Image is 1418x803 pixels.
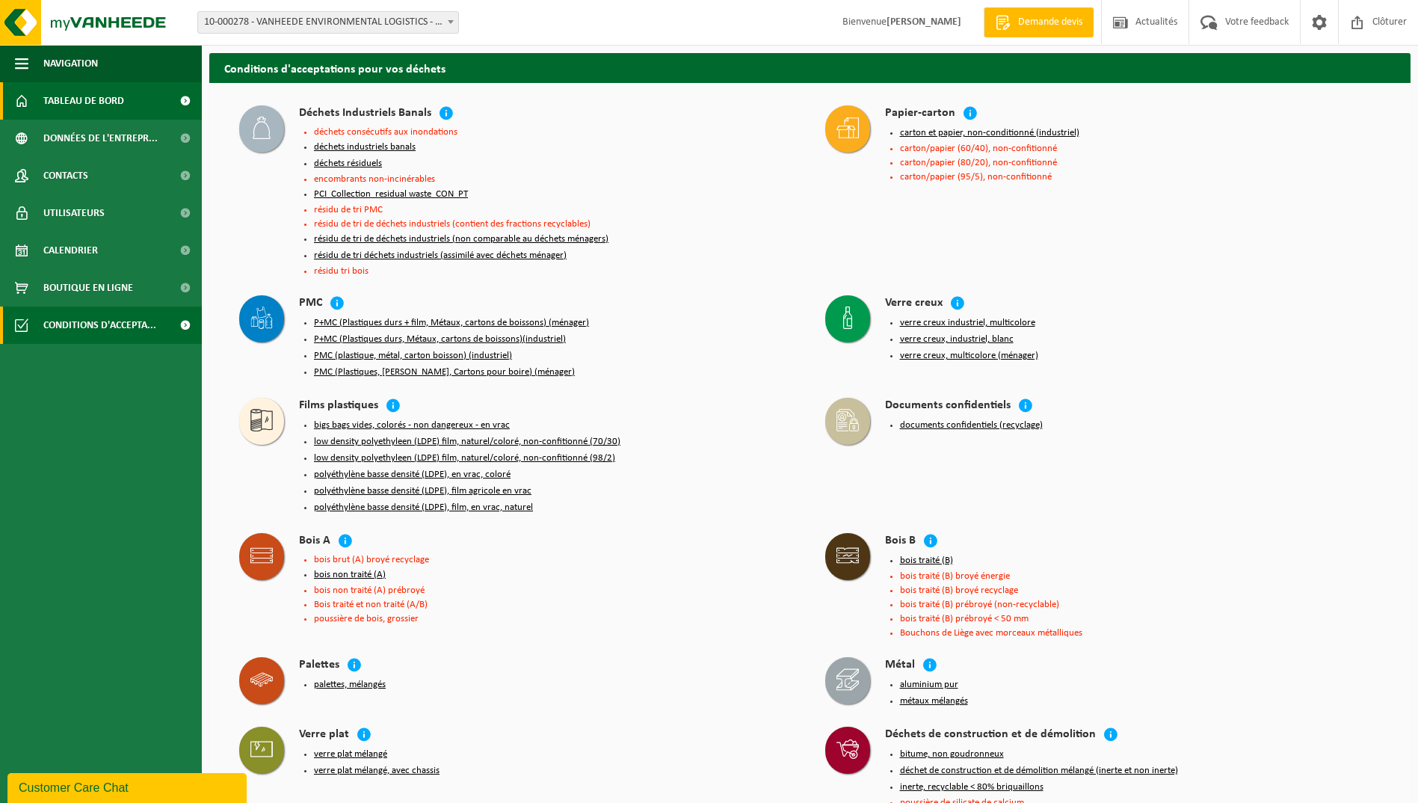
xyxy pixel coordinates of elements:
button: bois non traité (A) [314,569,386,581]
button: documents confidentiels (recyclage) [900,419,1043,431]
button: bois traité (B) [900,555,953,567]
button: verre creux, industriel, blanc [900,333,1014,345]
button: verre plat mélangé [314,748,387,760]
h4: Films plastiques [299,398,378,415]
li: résidu de tri PMC [314,205,795,215]
button: métaux mélangés [900,695,968,707]
span: Contacts [43,157,88,194]
button: P+MC (Plastiques durs + film, Métaux, cartons de boissons) (ménager) [314,317,589,329]
h4: Verre creux [885,295,943,313]
h4: Métal [885,657,915,674]
li: poussière de bois, grossier [314,614,795,624]
li: résidu tri bois [314,266,795,276]
button: polyéthylène basse densité (LDPE), film agricole en vrac [314,485,531,497]
button: verre creux industriel, multicolore [900,317,1035,329]
li: bois traité (B) prébroyé < 50 mm [900,614,1381,624]
li: Bois traité et non traité (A/B) [314,600,795,609]
span: Boutique en ligne [43,269,133,307]
strong: [PERSON_NAME] [887,16,961,28]
h4: Verre plat [299,727,349,744]
button: inerte, recyclable < 80% briquaillons [900,781,1044,793]
h4: Palettes [299,657,339,674]
button: résidu de tri de déchets industriels (non comparable au déchets ménagers) [314,233,608,245]
h4: Bois B [885,533,916,550]
button: carton et papier, non-conditionné (industriel) [900,127,1079,139]
li: Bouchons de Liège avec morceaux métalliques [900,628,1381,638]
button: PCI_Collection_residual waste_CON_PT [314,188,468,200]
h4: Bois A [299,533,330,550]
span: 10-000278 - VANHEEDE ENVIRONMENTAL LOGISTICS - QUEVY - QUÉVY-LE-GRAND [198,12,458,33]
button: P+MC (Plastiques durs, Métaux, cartons de boissons)(industriel) [314,333,566,345]
button: palettes, mélangés [314,679,386,691]
button: polyéthylène basse densité (LDPE), film, en vrac, naturel [314,502,533,514]
button: PMC (plastique, métal, carton boisson) (industriel) [314,350,512,362]
button: aluminium pur [900,679,958,691]
button: verre creux, multicolore (ménager) [900,350,1038,362]
li: résidu de tri de déchets industriels (contient des fractions recyclables) [314,219,795,229]
button: bitume, non goudronneux [900,748,1004,760]
button: déchets industriels banals [314,141,416,153]
h4: Documents confidentiels [885,398,1011,415]
button: low density polyethyleen (LDPE) film, naturel/coloré, non-confitionné (70/30) [314,436,620,448]
button: PMC (Plastiques, [PERSON_NAME], Cartons pour boire) (ménager) [314,366,575,378]
button: déchets résiduels [314,158,382,170]
li: bois traité (B) broyé recyclage [900,585,1381,595]
button: bigs bags vides, colorés - non dangereux - en vrac [314,419,510,431]
button: polyéthylène basse densité (LDPE), en vrac, coloré [314,469,511,481]
span: Demande devis [1014,15,1086,30]
li: bois non traité (A) prébroyé [314,585,795,595]
span: Utilisateurs [43,194,105,232]
h4: Papier-carton [885,105,955,123]
button: résidu de tri déchets industriels (assimilé avec déchets ménager) [314,250,567,262]
h4: Déchets Industriels Banals [299,105,431,123]
span: 10-000278 - VANHEEDE ENVIRONMENTAL LOGISTICS - QUEVY - QUÉVY-LE-GRAND [197,11,459,34]
span: Données de l'entrepr... [43,120,158,157]
button: low density polyethyleen (LDPE) film, naturel/coloré, non-confitionné (98/2) [314,452,615,464]
h2: Conditions d'acceptations pour vos déchets [209,53,1411,82]
iframe: chat widget [7,770,250,803]
li: bois traité (B) broyé énergie [900,571,1381,581]
li: déchets consécutifs aux inondations [314,127,795,137]
li: encombrants non-incinérables [314,174,795,184]
li: carton/papier (60/40), non-confitionné [900,144,1381,153]
li: bois brut (A) broyé recyclage [314,555,795,564]
h4: PMC [299,295,322,313]
span: Calendrier [43,232,98,269]
li: bois traité (B) prébroyé (non-recyclable) [900,600,1381,609]
h4: Déchets de construction et de démolition [885,727,1096,744]
button: déchet de construction et de démolition mélangé (inerte et non inerte) [900,765,1178,777]
a: Demande devis [984,7,1094,37]
li: carton/papier (80/20), non-confitionné [900,158,1381,167]
span: Tableau de bord [43,82,124,120]
button: verre plat mélangé, avec chassis [314,765,440,777]
span: Conditions d'accepta... [43,307,156,344]
span: Navigation [43,45,98,82]
li: carton/papier (95/5), non-confitionné [900,172,1381,182]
